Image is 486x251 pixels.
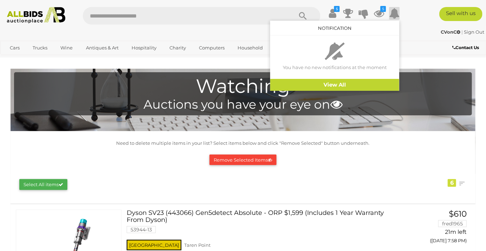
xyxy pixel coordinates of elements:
[56,42,77,54] a: Wine
[452,45,479,50] b: Contact Us
[270,35,399,79] div: You have no new notifications at the moment
[5,54,64,65] a: [GEOGRAPHIC_DATA]
[81,42,123,54] a: Antiques & Art
[441,29,460,35] strong: CVonC
[233,42,268,54] a: Household
[28,42,52,54] a: Trucks
[318,25,352,31] a: Notification
[464,29,484,35] a: Sign Out
[441,29,461,35] a: CVonC
[327,7,338,20] a: $
[165,42,191,54] a: Charity
[285,7,320,25] button: Search
[194,42,229,54] a: Computers
[439,7,482,21] a: Sell with us
[5,42,24,54] a: Cars
[452,44,481,52] a: Contact Us
[4,7,68,23] img: Allbids.com.au
[461,29,463,35] span: |
[270,79,399,91] a: View All
[334,6,340,12] i: $
[380,6,386,12] i: 5
[374,7,384,20] a: 5
[127,42,161,54] a: Hospitality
